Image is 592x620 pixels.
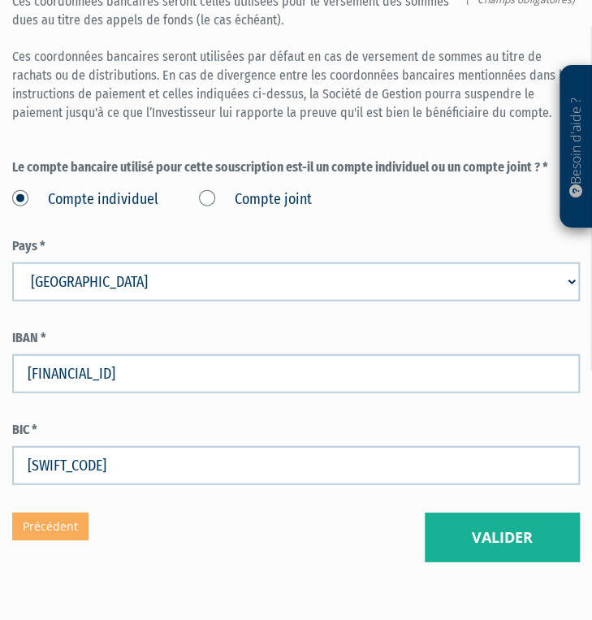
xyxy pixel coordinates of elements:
[199,189,312,210] label: Compte joint
[12,158,580,177] label: Le compte bancaire utilisé pour cette souscription est-il un compte individuel ou un compte joint...
[425,513,580,563] button: Valider
[12,421,580,440] label: BIC *
[12,237,580,256] label: Pays *
[567,74,586,220] p: Besoin d'aide ?
[12,189,158,210] label: Compte individuel
[12,513,89,540] a: Précédent
[12,329,580,348] label: IBAN *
